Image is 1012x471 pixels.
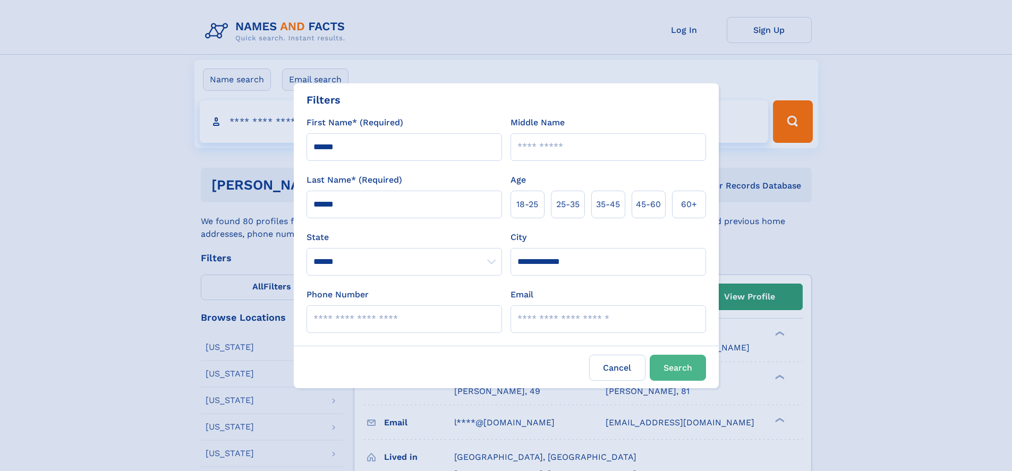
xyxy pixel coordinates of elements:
span: 18‑25 [516,198,538,211]
div: Filters [307,92,341,108]
button: Search [650,355,706,381]
span: 45‑60 [636,198,661,211]
span: 60+ [681,198,697,211]
label: Phone Number [307,288,369,301]
label: Cancel [589,355,645,381]
label: Middle Name [511,116,565,129]
label: First Name* (Required) [307,116,403,129]
label: Email [511,288,533,301]
span: 25‑35 [556,198,580,211]
label: State [307,231,502,244]
label: City [511,231,526,244]
span: 35‑45 [596,198,620,211]
label: Age [511,174,526,186]
label: Last Name* (Required) [307,174,402,186]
